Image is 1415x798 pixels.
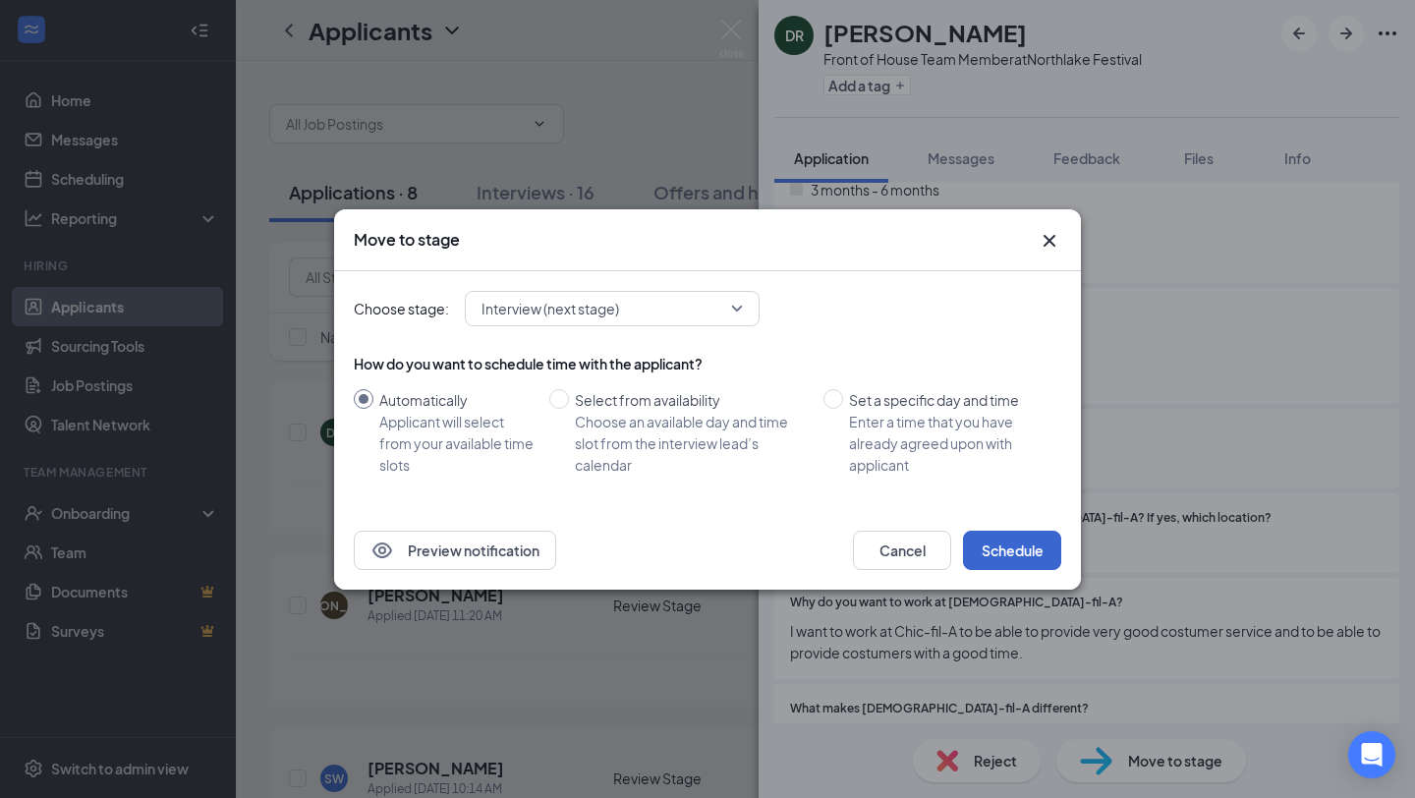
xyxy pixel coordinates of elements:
button: Cancel [853,531,951,570]
svg: Cross [1038,229,1061,253]
div: Automatically [379,389,534,411]
svg: Eye [370,539,394,562]
div: How do you want to schedule time with the applicant? [354,354,1061,373]
button: Schedule [963,531,1061,570]
div: Set a specific day and time [849,389,1046,411]
span: Interview (next stage) [481,294,619,323]
button: Close [1038,229,1061,253]
h3: Move to stage [354,229,460,251]
div: Enter a time that you have already agreed upon with applicant [849,411,1046,476]
div: Open Intercom Messenger [1348,731,1395,778]
span: Choose stage: [354,298,449,319]
button: EyePreview notification [354,531,556,570]
div: Select from availability [575,389,808,411]
div: Applicant will select from your available time slots [379,411,534,476]
div: Choose an available day and time slot from the interview lead’s calendar [575,411,808,476]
